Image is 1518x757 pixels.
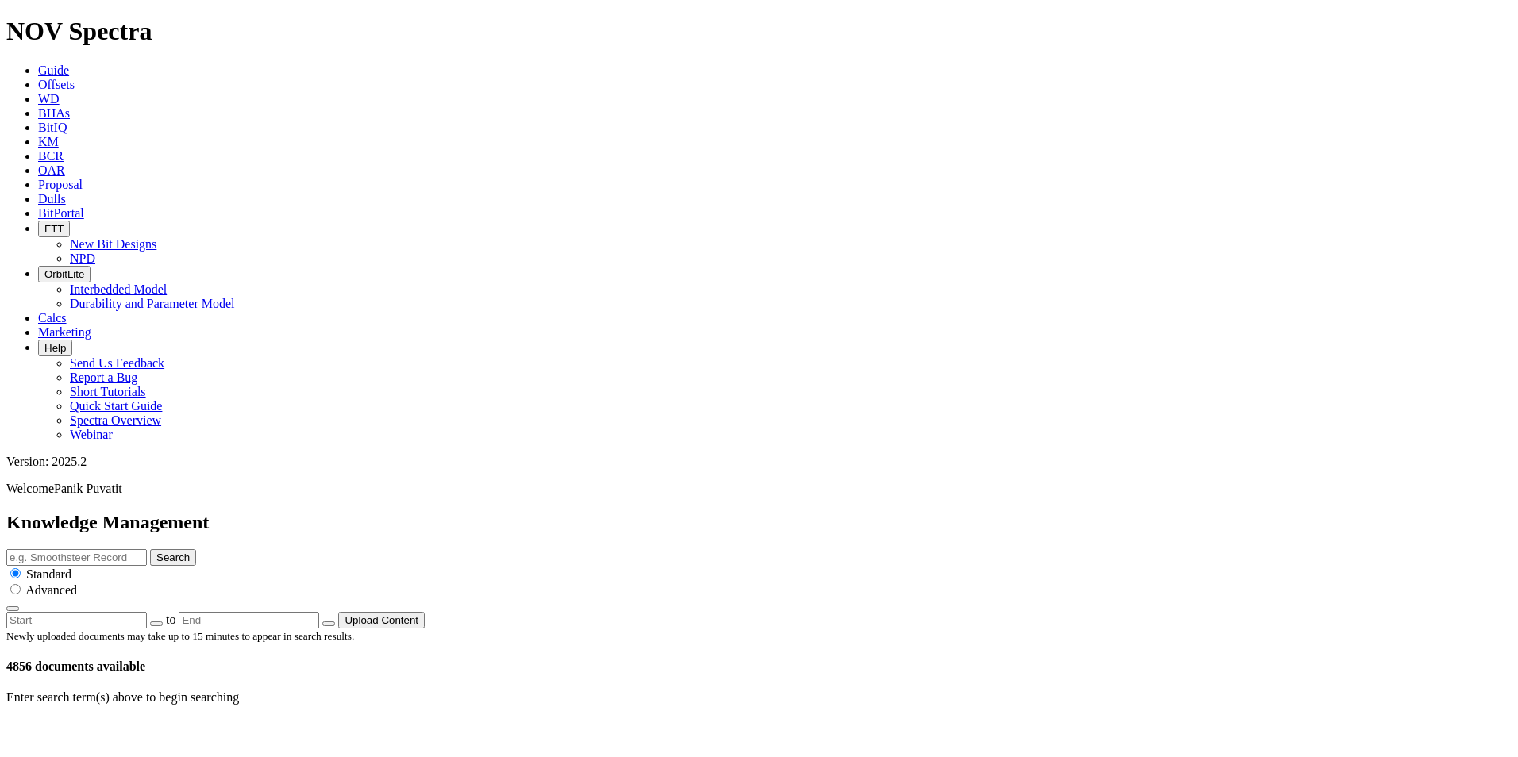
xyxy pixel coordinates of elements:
[70,297,235,310] a: Durability and Parameter Model
[44,268,84,280] span: OrbitLite
[70,399,162,413] a: Quick Start Guide
[38,340,72,356] button: Help
[38,106,70,120] a: BHAs
[38,266,91,282] button: OrbitLite
[38,178,83,191] a: Proposal
[70,371,137,384] a: Report a Bug
[179,612,319,628] input: End
[70,252,95,265] a: NPD
[38,121,67,134] a: BitIQ
[6,630,354,642] small: Newly uploaded documents may take up to 15 minutes to appear in search results.
[38,78,75,91] a: Offsets
[38,163,65,177] a: OAR
[38,92,60,106] a: WD
[70,385,146,398] a: Short Tutorials
[44,223,64,235] span: FTT
[6,549,147,566] input: e.g. Smoothsteer Record
[166,613,175,626] span: to
[6,482,1512,496] p: Welcome
[26,567,71,581] span: Standard
[6,17,1512,46] h1: NOV Spectra
[38,206,84,220] a: BitPortal
[70,282,167,296] a: Interbedded Model
[6,512,1512,533] h2: Knowledge Management
[25,583,77,597] span: Advanced
[54,482,122,495] span: Panik Puvatit
[38,149,64,163] a: BCR
[6,455,1512,469] div: Version: 2025.2
[6,659,1512,674] h4: 4856 documents available
[150,549,196,566] button: Search
[38,63,69,77] a: Guide
[38,135,59,148] a: KM
[38,325,91,339] a: Marketing
[70,237,156,251] a: New Bit Designs
[70,413,161,427] a: Spectra Overview
[38,192,66,206] a: Dulls
[6,612,147,628] input: Start
[38,221,70,237] button: FTT
[44,342,66,354] span: Help
[70,428,113,441] a: Webinar
[38,311,67,325] a: Calcs
[6,690,1512,705] p: Enter search term(s) above to begin searching
[338,612,425,628] button: Upload Content
[70,356,164,370] a: Send Us Feedback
